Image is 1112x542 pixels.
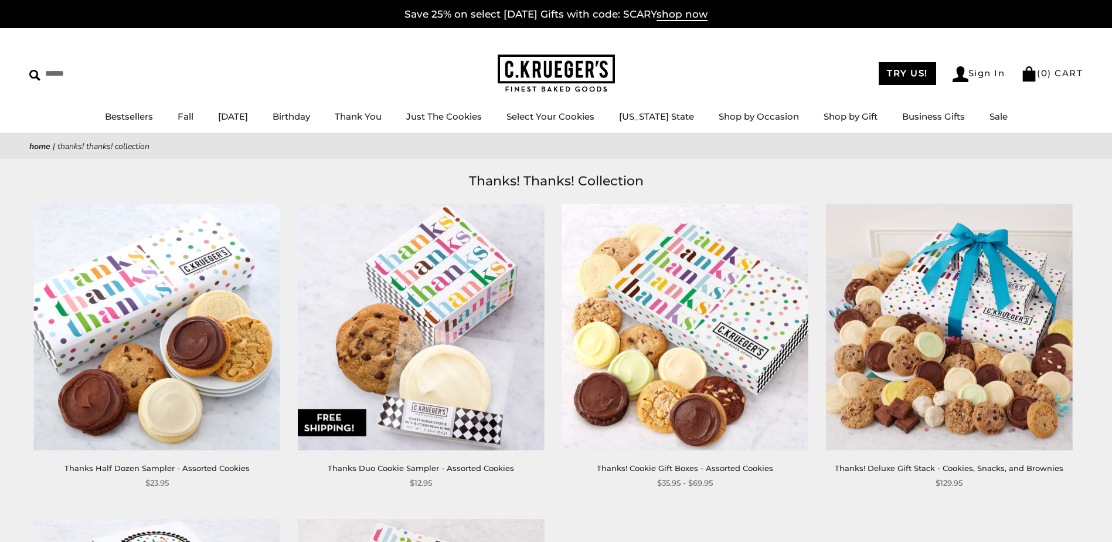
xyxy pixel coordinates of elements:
[953,66,1005,82] a: Sign In
[936,477,963,489] span: $129.95
[562,204,808,450] img: Thanks! Cookie Gift Boxes - Assorted Cookies
[404,8,708,21] a: Save 25% on select [DATE] Gifts with code: SCARYshop now
[33,204,280,450] img: Thanks Half Dozen Sampler - Assorted Cookies
[29,140,1083,153] nav: breadcrumbs
[335,111,382,122] a: Thank You
[218,111,248,122] a: [DATE]
[105,111,153,122] a: Bestsellers
[406,111,482,122] a: Just The Cookies
[1021,66,1037,82] img: Bag
[498,55,615,93] img: C.KRUEGER'S
[657,477,713,489] span: $35.95 - $69.95
[47,171,1065,192] h1: Thanks! Thanks! Collection
[826,204,1073,450] img: Thanks! Deluxe Gift Stack - Cookies, Snacks, and Brownies
[145,477,169,489] span: $23.95
[29,65,169,83] input: Search
[328,463,514,473] a: Thanks Duo Cookie Sampler - Assorted Cookies
[824,111,878,122] a: Shop by Gift
[879,62,936,85] a: TRY US!
[57,141,149,152] span: Thanks! Thanks! Collection
[273,111,310,122] a: Birthday
[53,141,55,152] span: |
[657,8,708,21] span: shop now
[29,70,40,81] img: Search
[29,141,50,152] a: Home
[64,463,250,473] a: Thanks Half Dozen Sampler - Assorted Cookies
[619,111,694,122] a: [US_STATE] State
[1041,67,1048,79] span: 0
[902,111,965,122] a: Business Gifts
[953,66,968,82] img: Account
[835,463,1063,473] a: Thanks! Deluxe Gift Stack - Cookies, Snacks, and Brownies
[989,111,1008,122] a: Sale
[597,463,773,473] a: Thanks! Cookie Gift Boxes - Assorted Cookies
[719,111,799,122] a: Shop by Occasion
[1021,67,1083,79] a: (0) CART
[506,111,594,122] a: Select Your Cookies
[410,477,432,489] span: $12.95
[178,111,193,122] a: Fall
[298,204,545,450] img: Thanks Duo Cookie Sampler - Assorted Cookies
